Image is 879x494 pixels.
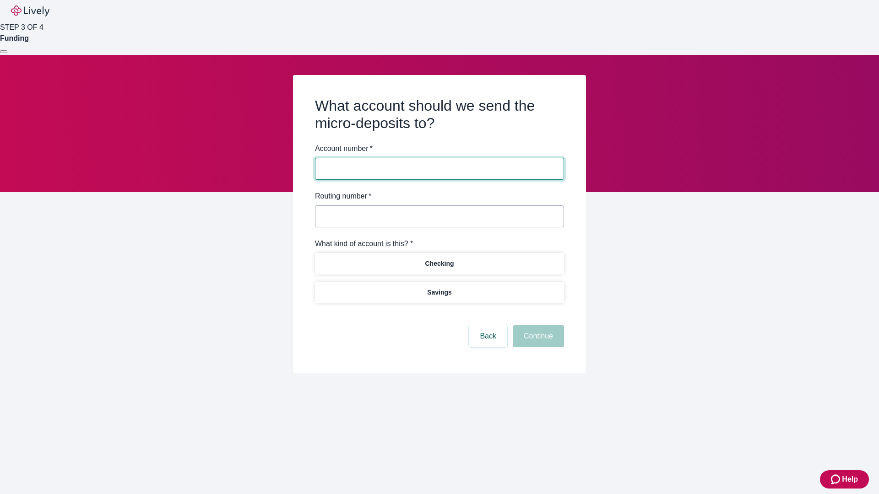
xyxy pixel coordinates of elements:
[315,253,564,274] button: Checking
[315,282,564,303] button: Savings
[11,5,49,16] img: Lively
[831,474,842,485] svg: Zendesk support icon
[315,191,371,202] label: Routing number
[427,288,452,297] p: Savings
[425,259,454,268] p: Checking
[842,474,858,485] span: Help
[315,143,373,154] label: Account number
[315,97,564,132] h2: What account should we send the micro-deposits to?
[820,470,869,489] button: Zendesk support iconHelp
[469,325,507,347] button: Back
[315,238,413,249] label: What kind of account is this? *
